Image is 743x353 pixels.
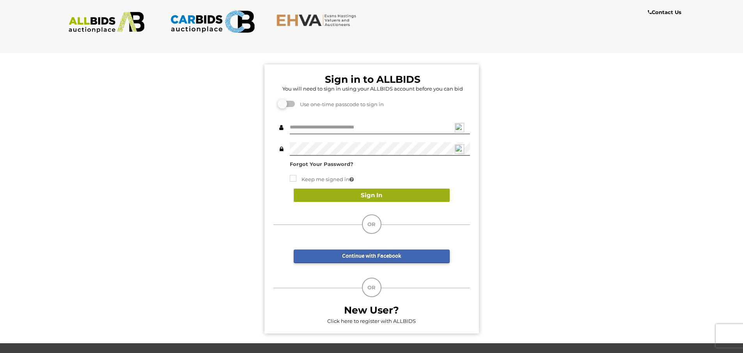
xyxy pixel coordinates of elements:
div: OR [362,278,381,297]
b: New User? [344,304,399,316]
div: OR [362,214,381,234]
img: ALLBIDS.com.au [64,12,149,33]
img: npw-badge-icon-locked.svg [455,144,464,154]
label: Keep me signed in [290,175,354,184]
a: Forgot Your Password? [290,161,353,167]
a: Click here to register with ALLBIDS [327,318,416,324]
b: Sign in to ALLBIDS [325,73,420,85]
a: Contact Us [648,8,683,17]
button: Sign In [294,189,450,202]
span: Use one-time passcode to sign in [296,101,384,107]
b: Contact Us [648,9,681,15]
img: CARBIDS.com.au [170,8,255,36]
a: Continue with Facebook [294,250,450,263]
h5: You will need to sign in using your ALLBIDS account before you can bid [275,86,470,91]
img: npw-badge-icon-locked.svg [455,123,464,132]
img: EHVA.com.au [276,14,361,27]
